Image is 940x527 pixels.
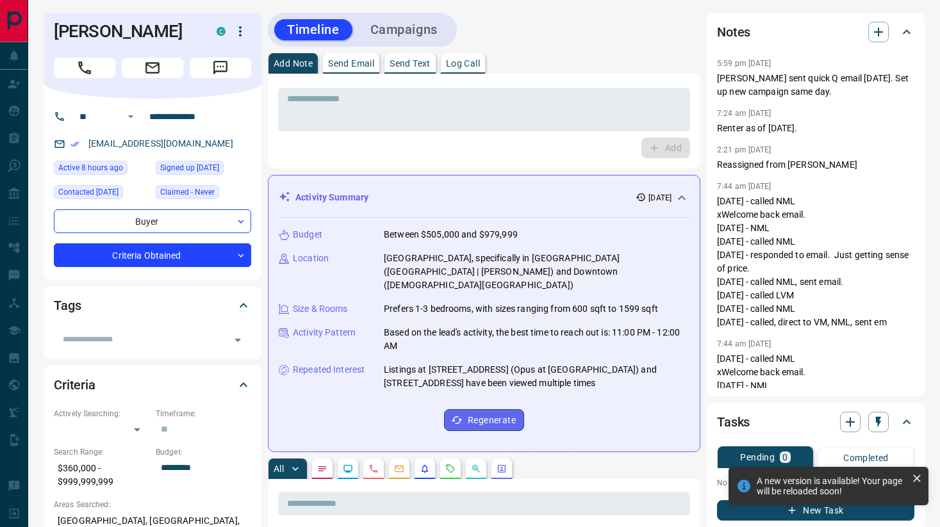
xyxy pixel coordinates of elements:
[384,363,689,390] p: Listings at [STREET_ADDRESS] (Opus at [GEOGRAPHIC_DATA]) and [STREET_ADDRESS] have been viewed mu...
[229,331,247,349] button: Open
[497,464,507,474] svg: Agent Actions
[390,59,431,68] p: Send Text
[757,476,907,496] div: A new version is available! Your page will be reloaded soon!
[717,500,914,521] button: New Task
[54,408,149,419] p: Actively Searching:
[328,59,374,68] p: Send Email
[54,21,197,42] h1: [PERSON_NAME]
[471,464,481,474] svg: Opportunities
[717,339,771,348] p: 7:44 am [DATE]
[717,182,771,191] p: 7:44 am [DATE]
[717,407,914,437] div: Tasks
[54,295,81,316] h2: Tags
[444,409,524,431] button: Regenerate
[54,161,149,179] div: Sun Aug 17 2025
[274,19,352,40] button: Timeline
[122,58,183,78] span: Email
[384,228,518,241] p: Between $505,000 and $979,999
[274,464,284,473] p: All
[717,352,914,487] p: [DATE] - called NML xWelcome back email. [DATE] - NML [DATE] - called NML [DATE] - responded to e...
[317,464,327,474] svg: Notes
[648,192,672,204] p: [DATE]
[293,363,365,377] p: Repeated Interest
[293,252,329,265] p: Location
[717,17,914,47] div: Notes
[394,464,404,474] svg: Emails
[717,72,914,99] p: [PERSON_NAME] sent quick Q email [DATE]. Set up new campaign same day.
[54,369,251,400] div: Criteria
[58,186,119,199] span: Contacted [DATE]
[54,375,95,395] h2: Criteria
[343,464,353,474] svg: Lead Browsing Activity
[279,186,689,209] div: Activity Summary[DATE]
[358,19,450,40] button: Campaigns
[54,58,115,78] span: Call
[54,458,149,492] p: $360,000 - $999,999,999
[446,59,480,68] p: Log Call
[88,138,233,149] a: [EMAIL_ADDRESS][DOMAIN_NAME]
[717,473,914,492] p: No pending tasks
[445,464,456,474] svg: Requests
[217,27,226,36] div: condos.ca
[843,453,889,462] p: Completed
[190,58,251,78] span: Message
[717,412,750,432] h2: Tasks
[293,228,322,241] p: Budget
[156,161,251,179] div: Tue Oct 07 2014
[717,122,914,135] p: Renter as of [DATE].
[717,22,750,42] h2: Notes
[70,140,79,149] svg: Email Verified
[293,326,356,339] p: Activity Pattern
[274,59,313,68] p: Add Note
[160,161,219,174] span: Signed up [DATE]
[420,464,430,474] svg: Listing Alerts
[54,243,251,267] div: Criteria Obtained
[54,446,149,458] p: Search Range:
[293,302,348,316] p: Size & Rooms
[368,464,379,474] svg: Calls
[54,185,149,203] div: Fri Oct 04 2024
[782,453,787,462] p: 0
[123,109,138,124] button: Open
[717,145,771,154] p: 2:21 pm [DATE]
[384,302,658,316] p: Prefers 1-3 bedrooms, with sizes ranging from 600 sqft to 1599 sqft
[384,326,689,353] p: Based on the lead's activity, the best time to reach out is: 11:00 PM - 12:00 AM
[717,59,771,68] p: 5:59 pm [DATE]
[54,290,251,321] div: Tags
[156,446,251,458] p: Budget:
[54,499,251,510] p: Areas Searched:
[740,453,775,462] p: Pending
[156,408,251,419] p: Timeframe:
[160,186,215,199] span: Claimed - Never
[717,195,914,329] p: [DATE] - called NML xWelcome back email. [DATE] - NML [DATE] - called NML [DATE] - responded to e...
[58,161,123,174] span: Active 8 hours ago
[384,252,689,292] p: [GEOGRAPHIC_DATA], specifically in [GEOGRAPHIC_DATA] ([GEOGRAPHIC_DATA] | [PERSON_NAME]) and Down...
[295,191,368,204] p: Activity Summary
[717,109,771,118] p: 7:24 am [DATE]
[717,158,914,172] p: Reassigned from [PERSON_NAME]
[54,209,251,233] div: Buyer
